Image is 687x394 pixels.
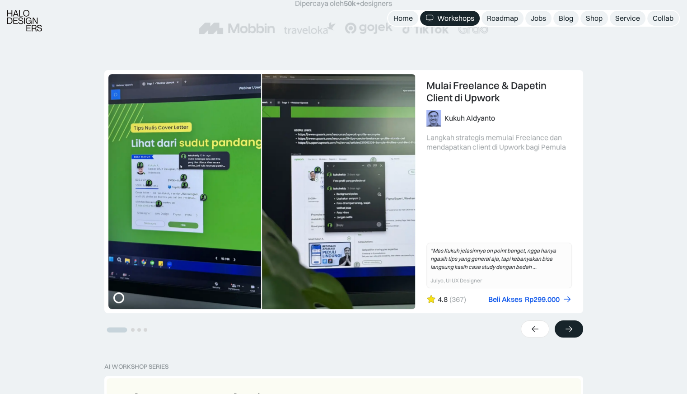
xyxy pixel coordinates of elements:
div: Beli Akses [488,295,522,304]
div: Collab [653,14,673,23]
a: Home [388,11,418,26]
div: Home [393,14,413,23]
a: Collab [647,11,679,26]
a: Jobs [525,11,551,26]
a: Blog [553,11,579,26]
div: Service [615,14,640,23]
a: Shop [580,11,608,26]
div: Rp299.000 [525,295,560,304]
div: (367) [449,295,466,304]
a: Workshops [420,11,480,26]
button: Go to slide 2 [131,328,135,332]
div: 1 of 4 [104,70,583,313]
div: Workshops [437,14,474,23]
a: Service [610,11,645,26]
div: AI Workshop Series [104,363,168,371]
a: Beli AksesRp299.000 [488,295,572,304]
div: 4.8 [438,295,448,304]
div: Roadmap [487,14,518,23]
div: Jobs [531,14,546,23]
div: Shop [586,14,603,23]
ul: Select a slide to show [104,325,149,333]
button: Go to slide 1 [107,328,127,333]
a: Roadmap [481,11,523,26]
div: Blog [559,14,573,23]
button: Go to slide 3 [137,328,141,332]
button: Go to slide 4 [144,328,147,332]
